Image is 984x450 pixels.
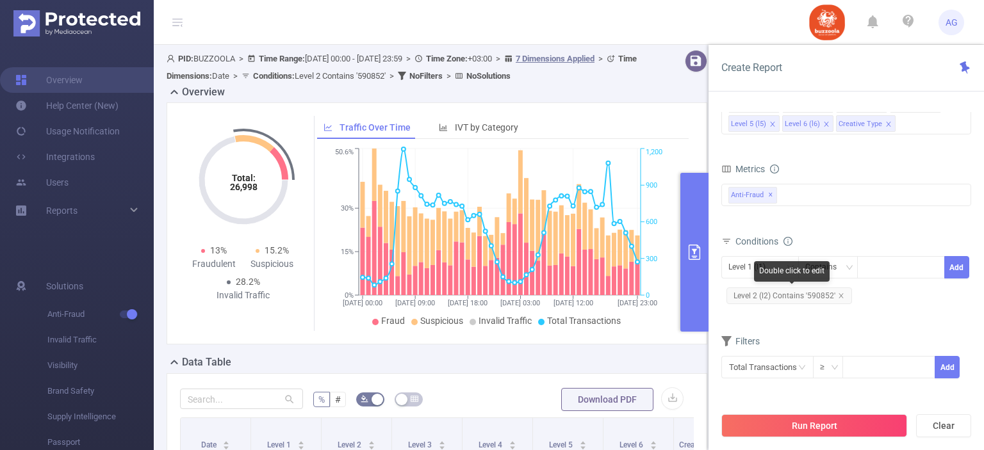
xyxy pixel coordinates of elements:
i: icon: line-chart [324,123,332,132]
span: Reports [46,205,78,216]
tspan: [DATE] 12:00 [553,299,593,307]
a: Overview [15,67,83,93]
span: Supply Intelligence [47,404,154,430]
i: icon: user [167,54,178,63]
i: icon: caret-down [297,444,304,448]
span: Creative Type [679,440,727,449]
i: icon: close [885,121,892,129]
span: # [335,394,341,405]
span: Invalid Traffic [47,327,154,353]
i: icon: info-circle [783,237,792,246]
span: Date [201,440,218,449]
i: icon: close [769,121,776,129]
tspan: [DATE] 18:00 [448,299,488,307]
div: Level 5 (l5) [731,116,766,133]
span: AG [946,10,958,35]
tspan: 0% [345,291,354,300]
tspan: 30% [341,204,354,213]
div: Suspicious [243,257,302,271]
b: Conditions : [253,71,295,81]
span: Solutions [46,273,83,299]
span: Invalid Traffic [479,316,532,326]
i: icon: bg-colors [361,395,368,403]
i: icon: close [838,293,844,299]
a: Integrations [15,144,95,170]
div: Invalid Traffic [214,289,272,302]
tspan: [DATE] 00:00 [343,299,382,307]
span: Suspicious [420,316,463,326]
b: No Filters [409,71,443,81]
i: icon: down [831,364,839,373]
div: Sort [650,439,657,447]
span: Conditions [735,236,792,246]
a: Reports [46,198,78,223]
tspan: 50.6% [335,149,354,157]
span: Visibility [47,353,154,378]
button: Download PDF [561,388,653,411]
tspan: [DATE] 23:00 [618,299,657,307]
tspan: [DATE] 09:00 [395,299,435,307]
tspan: [DATE] 03:00 [500,299,540,307]
span: > [594,54,607,63]
span: BUZZOOLA [DATE] 00:00 - [DATE] 23:59 +03:00 [167,54,637,81]
tspan: Total: [231,173,255,183]
div: Contains [805,257,846,278]
div: Sort [368,439,375,447]
div: Sort [438,439,446,447]
span: > [229,71,242,81]
img: Protected Media [13,10,140,36]
span: Level 2 (l2) Contains '590852' [726,287,852,304]
input: Search... [180,389,303,409]
span: Fraud [381,316,405,326]
i: icon: bar-chart [439,123,448,132]
i: icon: caret-up [650,439,657,443]
span: > [402,54,414,63]
i: icon: close [823,121,830,129]
i: icon: caret-down [223,444,230,448]
i: icon: caret-down [650,444,657,448]
span: Level 6 [619,440,645,449]
div: Level 6 (l6) [785,116,820,133]
span: Level 4 [479,440,504,449]
tspan: 300 [646,255,657,263]
span: Anti-Fraud [728,187,777,204]
div: Creative Type [839,116,882,133]
span: Level 1 [267,440,293,449]
h2: Overview [182,84,225,100]
i: icon: caret-up [509,439,516,443]
tspan: 600 [646,218,657,227]
i: icon: caret-up [438,439,445,443]
i: icon: table [411,395,418,403]
tspan: 26,998 [229,182,257,192]
b: Time Range: [259,54,305,63]
span: Level 2 Contains '590852' [253,71,386,81]
span: > [443,71,455,81]
span: 28.2% [236,277,260,287]
h2: Data Table [182,355,231,370]
div: Sort [297,439,305,447]
span: Traffic Over Time [340,122,411,133]
i: icon: caret-down [579,444,586,448]
div: Level 1 (l1) [728,257,775,278]
i: icon: info-circle [770,165,779,173]
u: 7 Dimensions Applied [516,54,594,63]
button: Add [944,256,969,278]
div: Sort [222,439,230,447]
b: PID: [178,54,193,63]
i: icon: caret-up [297,439,304,443]
tspan: 15% [341,248,354,256]
tspan: 0 [646,291,650,300]
i: icon: caret-down [438,444,445,448]
a: Users [15,170,69,195]
span: Anti-Fraud [47,301,154,327]
span: ✕ [768,188,773,203]
li: Level 5 (l5) [728,115,780,132]
span: Total Transactions [547,316,621,326]
i: icon: caret-up [579,439,586,443]
b: No Solutions [466,71,511,81]
a: Help Center (New) [15,93,119,118]
button: Add [935,356,960,378]
tspan: 900 [646,181,657,189]
li: Level 6 (l6) [782,115,833,132]
b: Time Zone: [426,54,468,63]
